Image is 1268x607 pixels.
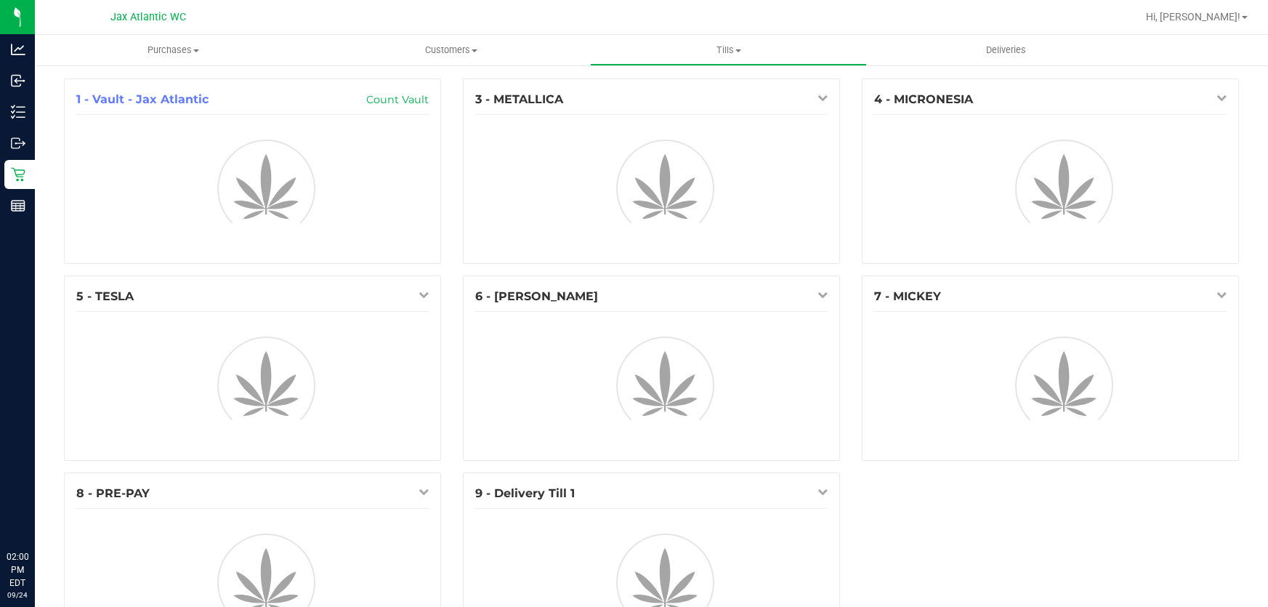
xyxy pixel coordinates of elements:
[313,44,589,57] span: Customers
[35,35,312,65] a: Purchases
[11,167,25,182] inline-svg: Retail
[874,92,973,106] span: 4 - MICRONESIA
[76,289,134,303] span: 5 - TESLA
[11,73,25,88] inline-svg: Inbound
[1146,11,1240,23] span: Hi, [PERSON_NAME]!
[874,289,941,303] span: 7 - MICKEY
[11,136,25,150] inline-svg: Outbound
[867,35,1144,65] a: Deliveries
[966,44,1046,57] span: Deliveries
[11,198,25,213] inline-svg: Reports
[7,590,28,600] p: 09/24
[475,289,598,303] span: 6 - [PERSON_NAME]
[110,11,186,23] span: Jax Atlantic WC
[366,93,429,106] a: Count Vault
[475,92,563,106] span: 3 - METALLICA
[35,44,312,57] span: Purchases
[590,35,868,65] a: Tills
[11,42,25,57] inline-svg: Analytics
[76,486,150,500] span: 8 - PRE-PAY
[7,550,28,590] p: 02:00 PM EDT
[11,105,25,119] inline-svg: Inventory
[312,35,590,65] a: Customers
[475,486,575,500] span: 9 - Delivery Till 1
[76,92,209,106] span: 1 - Vault - Jax Atlantic
[591,44,867,57] span: Tills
